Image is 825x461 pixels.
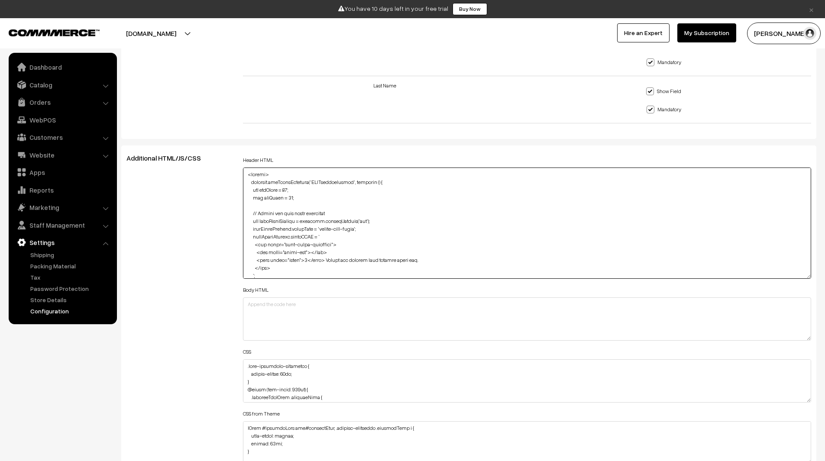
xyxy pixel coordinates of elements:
[647,53,686,71] label: Mandatory
[126,154,211,162] span: Additional HTML/JS/CSS
[747,23,821,44] button: [PERSON_NAME]
[28,295,114,304] a: Store Details
[11,217,114,233] a: Staff Management
[28,284,114,293] a: Password Protection
[3,3,822,15] div: You have 10 days left in your free trial
[96,23,207,44] button: [DOMAIN_NAME]
[11,200,114,215] a: Marketing
[677,23,736,42] a: My Subscription
[243,410,280,418] label: CSS from Theme
[11,235,114,250] a: Settings
[243,156,273,164] label: Header HTML
[28,273,114,282] a: Tax
[11,147,114,163] a: Website
[647,100,686,119] label: Mandatory
[11,129,114,145] a: Customers
[28,306,114,316] a: Configuration
[243,348,251,356] label: CSS
[11,59,114,75] a: Dashboard
[806,4,817,14] a: ×
[9,29,100,36] img: COMMMERCE
[11,112,114,128] a: WebPOS
[243,286,269,294] label: Body HTML
[11,164,114,180] a: Apps
[243,359,812,403] textarea: .lore-ipsumdolo-sitametco { adipis-elitse: 60do; } @eiusm (tem-incid: 939ut) { .laboreeTdolOrem ....
[9,27,84,37] a: COMMMERCE
[11,94,114,110] a: Orders
[28,261,114,271] a: Packing Material
[28,250,114,259] a: Shipping
[243,168,812,279] textarea: <loremi> dolorsit.ameTconsEctetura('ELITseddoeIusmod', temporin () { utl etdOlore = 87; mag aliQu...
[646,82,686,100] label: Show Field
[453,3,487,15] a: Buy Now
[11,182,114,198] a: Reports
[11,77,114,93] a: Catalog
[803,27,816,40] img: user
[373,82,396,90] label: Last Name
[617,23,670,42] a: Hire an Expert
